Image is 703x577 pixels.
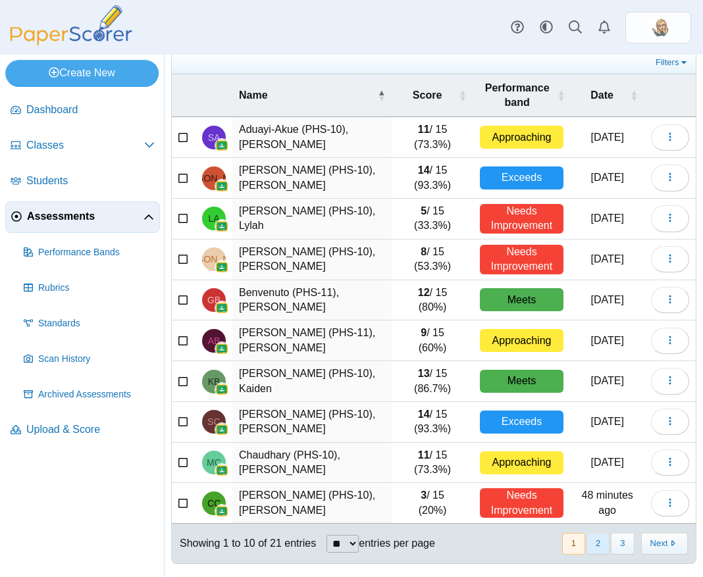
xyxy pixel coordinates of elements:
td: / 15 (80%) [392,280,473,321]
td: / 15 (93.3%) [392,158,473,199]
img: googleClassroom-logo.png [215,423,228,436]
td: / 15 (53.3%) [392,239,473,280]
span: Anthony Bost (PHS-11) [208,336,221,345]
img: PaperScorer [5,5,137,45]
img: googleClassroom-logo.png [215,180,228,193]
span: Name [239,88,375,103]
a: Create New [5,60,159,86]
b: 14 [418,164,430,176]
span: Emily Wasley [648,17,669,38]
div: Approaching [480,329,564,352]
button: Next [641,533,688,555]
td: Aduayi-Akue (PHS-10), [PERSON_NAME] [232,117,392,158]
div: Approaching [480,126,564,149]
span: Jeremy Alicea (PHS-10) [176,174,251,183]
span: Kaiden Bouchard (PHS-10) [208,377,221,386]
label: entries per page [359,538,435,549]
time: Sep 29, 2025 at 9:57 AM [590,375,623,386]
span: Name : Activate to invert sorting [377,89,385,102]
img: googleClassroom-logo.png [215,342,228,355]
b: 12 [418,287,430,298]
td: [PERSON_NAME] (PHS-10), [PERSON_NAME] [232,483,392,524]
td: / 15 (60%) [392,320,473,361]
b: 3 [421,489,427,501]
a: Assessments [5,201,160,233]
time: Sep 29, 2025 at 9:59 AM [590,294,623,305]
span: Steven Aduayi-Akue (PHS-10) [208,133,221,142]
img: googleClassroom-logo.png [215,383,228,396]
b: 5 [421,205,427,216]
b: 13 [418,368,430,379]
td: / 15 (86.7%) [392,361,473,402]
td: / 15 (20%) [392,483,473,524]
td: [PERSON_NAME] (PHS-10), [PERSON_NAME] [232,158,392,199]
img: googleClassroom-logo.png [215,505,228,518]
b: 11 [418,449,430,461]
a: Classes [5,130,160,162]
span: Date : Activate to sort [630,89,638,102]
img: ps.zKYLFpFWctilUouI [648,17,669,38]
span: Performance band : Activate to sort [558,89,564,102]
td: [PERSON_NAME] (PHS-10), [PERSON_NAME] [232,402,392,443]
b: 8 [421,246,427,257]
div: Needs Improvement [480,204,564,234]
span: Students [26,174,155,188]
span: Carson Clifford (PHS-10) [207,499,221,508]
td: [PERSON_NAME] (PHS-11), [PERSON_NAME] [232,320,392,361]
span: Performance Bands [38,246,155,259]
span: Jowel Ayala-Hamblin (PHS-10) [176,255,251,264]
a: Scan History [18,343,160,375]
time: Sep 29, 2025 at 9:58 AM [590,416,623,427]
a: Rubrics [18,272,160,304]
a: ps.zKYLFpFWctilUouI [625,12,691,43]
span: Muhammad Chaudhary (PHS-10) [207,458,221,467]
time: Sep 29, 2025 at 9:57 AM [590,172,623,183]
img: googleClassroom-logo.png [215,139,228,152]
td: [PERSON_NAME] (PHS-10), Lylah [232,199,392,239]
td: / 15 (73.3%) [392,443,473,484]
span: Score [398,88,456,103]
a: Upload & Score [5,414,160,446]
td: / 15 (33.3%) [392,199,473,239]
time: Sep 30, 2025 at 9:44 AM [590,457,623,468]
span: Dashboard [26,103,155,117]
span: Performance band [480,81,555,111]
div: Needs Improvement [480,488,564,518]
time: Sep 29, 2025 at 9:57 AM [590,253,623,264]
span: Standards [38,317,155,330]
img: googleClassroom-logo.png [215,301,228,314]
a: Alerts [590,13,619,42]
td: Benvenuto (PHS-11), [PERSON_NAME] [232,280,392,321]
a: Archived Assessments [18,379,160,411]
b: 9 [421,327,427,338]
span: Score : Activate to sort [459,89,467,102]
b: 11 [418,124,430,135]
span: Scan History [38,353,155,366]
button: 1 [562,533,585,555]
div: Exceeds [480,166,564,189]
td: / 15 (93.3%) [392,402,473,443]
button: 3 [611,533,634,555]
span: Gianna Benvenuto (PHS-11) [207,295,221,305]
td: / 15 (73.3%) [392,117,473,158]
div: Exceeds [480,411,564,434]
span: Samuel Carney (PHS-10) [207,417,220,426]
img: googleClassroom-logo.png [215,464,228,477]
a: Standards [18,308,160,339]
div: Meets [480,370,564,393]
time: Oct 7, 2025 at 12:31 PM [582,489,633,515]
a: PaperScorer [5,36,137,47]
button: 2 [586,533,610,555]
time: Sep 29, 2025 at 9:58 AM [590,335,623,346]
a: Students [5,166,160,197]
img: googleClassroom-logo.png [215,220,228,233]
div: Meets [480,288,564,311]
b: 14 [418,409,430,420]
td: [PERSON_NAME] (PHS-10), [PERSON_NAME] [232,239,392,280]
td: Chaudhary (PHS-10), [PERSON_NAME] [232,443,392,484]
nav: pagination [561,533,688,555]
div: Showing 1 to 10 of 21 entries [172,524,316,563]
a: Performance Bands [18,237,160,268]
img: googleClassroom-logo.png [215,261,228,274]
span: Rubrics [38,282,155,295]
